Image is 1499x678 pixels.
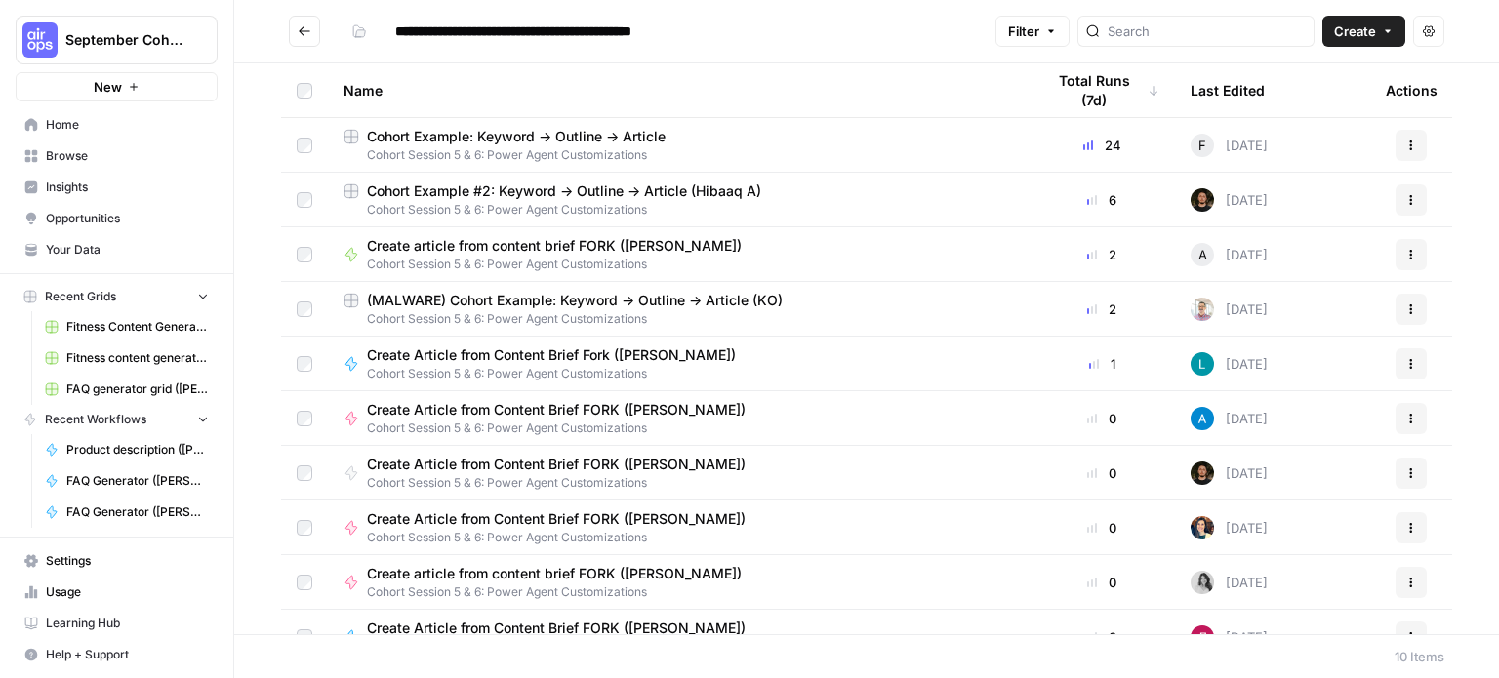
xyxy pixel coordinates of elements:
button: Create [1322,16,1405,47]
div: [DATE] [1191,188,1268,212]
a: Create Article from Content Brief FORK ([PERSON_NAME])Cohort Session 5 & 6: Power Agent Customiza... [344,509,1013,546]
span: Fitness content generator ([PERSON_NAME]) [66,349,209,367]
div: [DATE] [1191,571,1268,594]
span: Settings [46,552,209,570]
span: Opportunities [46,210,209,227]
a: FAQ Generator ([PERSON_NAME]) [36,497,218,528]
a: Home [16,109,218,140]
a: FAQ Generator ([PERSON_NAME]) [36,465,218,497]
div: [DATE] [1191,516,1268,539]
div: [DATE] [1191,298,1268,321]
img: k0a6gqpjs5gv5ayba30r5s721kqg [1191,352,1214,376]
button: Help + Support [16,639,218,670]
a: Browse [16,140,218,172]
div: [DATE] [1191,407,1268,430]
span: New [94,77,122,97]
a: Fitness Content Generator (Heath) [36,311,218,342]
span: Cohort Session 5 & 6: Power Agent Customizations [344,310,1013,328]
div: 0 [1044,409,1159,428]
a: Fitness content generator ([PERSON_NAME]) [36,342,218,374]
span: Your Data [46,241,209,259]
span: Help + Support [46,646,209,663]
div: Last Edited [1191,63,1265,117]
div: [DATE] [1191,134,1268,157]
button: New [16,72,218,101]
span: Create article from content brief FORK ([PERSON_NAME]) [367,564,742,583]
span: Cohort Session 5 & 6: Power Agent Customizations [367,419,761,437]
div: [DATE] [1191,352,1268,376]
span: Cohort Session 5 & 6: Power Agent Customizations [344,201,1013,219]
div: [DATE] [1191,243,1268,266]
a: Cohort Example: Keyword -> Outline -> ArticleCohort Session 5 & 6: Power Agent Customizations [344,127,1013,164]
span: Create Article from Content Brief FORK ([PERSON_NAME]) [367,455,746,474]
button: Filter [995,16,1070,47]
a: Create Article from Content Brief Fork ([PERSON_NAME])Cohort Session 5 & 6: Power Agent Customiza... [344,345,1013,382]
a: Opportunities [16,203,218,234]
img: o40g34h41o3ydjkzar3qf09tazp8 [1191,625,1214,649]
span: Cohort Example: Keyword -> Outline -> Article [367,127,666,146]
img: rnewfn8ozkblbv4ke1ie5hzqeirw [1191,298,1214,321]
span: Browse [46,147,209,165]
div: Total Runs (7d) [1044,63,1159,117]
span: Recent Workflows [45,411,146,428]
span: Create article from content brief FORK ([PERSON_NAME]) [367,236,742,256]
img: um3ujnp70du166xluvydotei755a [1191,571,1214,594]
div: 1 [1044,354,1159,374]
button: Go back [289,16,320,47]
span: Learning Hub [46,615,209,632]
a: Settings [16,545,218,577]
button: Workspace: September Cohort [16,16,218,64]
a: Create Article from Content Brief FORK ([PERSON_NAME])Cohort Session 5 & 6: Power Agent Customiza... [344,455,1013,492]
a: Product description ([PERSON_NAME]) [36,434,218,465]
img: yb40j7jvyap6bv8k3d2kukw6raee [1191,461,1214,485]
span: Cohort Example #2: Keyword -> Outline -> Article (Hibaaq A) [367,181,761,201]
a: Cohort Example #2: Keyword -> Outline -> Article (Hibaaq A)Cohort Session 5 & 6: Power Agent Cust... [344,181,1013,219]
span: Filter [1008,21,1039,41]
span: FAQ generator grid ([PERSON_NAME]) [66,380,209,398]
div: 0 [1044,627,1159,647]
span: Fitness Content Generator (Heath) [66,318,209,336]
img: 46oskw75a0b6ifjb5gtmemov6r07 [1191,516,1214,539]
a: Create article from content brief FORK ([PERSON_NAME])Cohort Session 5 & 6: Power Agent Customiza... [344,564,1013,601]
span: Cohort Session 5 & 6: Power Agent Customizations [344,146,1013,164]
img: yb40j7jvyap6bv8k3d2kukw6raee [1191,188,1214,212]
span: FAQ Generator ([PERSON_NAME]) [66,503,209,521]
div: 6 [1044,190,1159,210]
button: Recent Grids [16,282,218,311]
a: Create article from content brief FORK ([PERSON_NAME])Cohort Session 5 & 6: Power Agent Customiza... [344,236,1013,273]
a: Create Article from Content Brief FORK ([PERSON_NAME])Cohort Session 5 & 6: Power Agent Customiza... [344,400,1013,437]
a: Learning Hub [16,608,218,639]
span: Cohort Session 5 & 6: Power Agent Customizations [367,583,757,601]
input: Search [1108,21,1306,41]
a: Usage [16,577,218,608]
div: 0 [1044,573,1159,592]
div: [DATE] [1191,461,1268,485]
span: September Cohort [65,30,183,50]
div: Name [344,63,1013,117]
a: FAQ generator grid ([PERSON_NAME]) [36,374,218,405]
span: Usage [46,583,209,601]
span: Create Article from Content Brief FORK ([PERSON_NAME]) [367,618,746,638]
span: FAQ Generator ([PERSON_NAME]) [66,472,209,490]
span: Cohort Session 5 & 6: Power Agent Customizations [367,256,757,273]
span: Create Article from Content Brief FORK ([PERSON_NAME]) [367,400,746,419]
a: Insights [16,172,218,203]
span: (MALWARE) Cohort Example: Keyword -> Outline -> Article (KO) [367,291,783,310]
span: Create Article from Content Brief FORK ([PERSON_NAME]) [367,509,746,529]
span: Home [46,116,209,134]
a: Create Article from Content Brief FORK ([PERSON_NAME])Cohort Session 5 & 6: Power Agent Customiza... [344,618,1013,656]
div: [DATE] [1191,625,1268,649]
span: Create Article from Content Brief Fork ([PERSON_NAME]) [367,345,736,365]
span: Product description ([PERSON_NAME]) [66,441,209,459]
span: Cohort Session 5 & 6: Power Agent Customizations [367,365,751,382]
button: Recent Workflows [16,405,218,434]
div: 24 [1044,136,1159,155]
span: Cohort Session 5 & 6: Power Agent Customizations [367,474,761,492]
span: Insights [46,179,209,196]
a: (MALWARE) Cohort Example: Keyword -> Outline -> Article (KO)Cohort Session 5 & 6: Power Agent Cus... [344,291,1013,328]
span: Cohort Session 5 & 6: Power Agent Customizations [367,529,761,546]
span: Recent Grids [45,288,116,305]
div: Actions [1386,63,1438,117]
div: 2 [1044,299,1159,319]
div: 10 Items [1395,647,1444,666]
